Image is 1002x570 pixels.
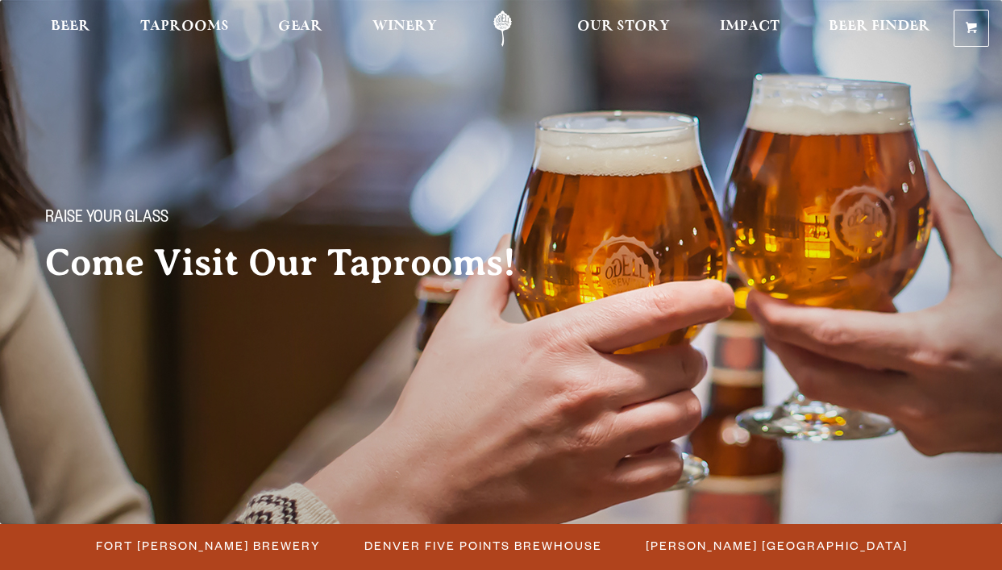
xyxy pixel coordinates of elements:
span: Raise your glass [45,209,168,230]
a: Fort [PERSON_NAME] Brewery [86,534,329,557]
a: Taprooms [130,10,239,47]
a: Beer Finder [818,10,941,47]
h2: Come Visit Our Taprooms! [45,243,548,283]
a: Our Story [567,10,680,47]
a: Beer [40,10,101,47]
span: Impact [720,20,780,33]
a: Impact [709,10,790,47]
span: Our Story [577,20,670,33]
span: Taprooms [140,20,229,33]
span: Gear [278,20,322,33]
span: Beer Finder [829,20,930,33]
span: Winery [372,20,437,33]
a: Gear [268,10,333,47]
a: Winery [362,10,447,47]
a: Denver Five Points Brewhouse [355,534,610,557]
span: [PERSON_NAME] [GEOGRAPHIC_DATA] [646,534,908,557]
span: Fort [PERSON_NAME] Brewery [96,534,321,557]
span: Beer [51,20,90,33]
a: Odell Home [472,10,533,47]
a: [PERSON_NAME] [GEOGRAPHIC_DATA] [636,534,916,557]
span: Denver Five Points Brewhouse [364,534,602,557]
